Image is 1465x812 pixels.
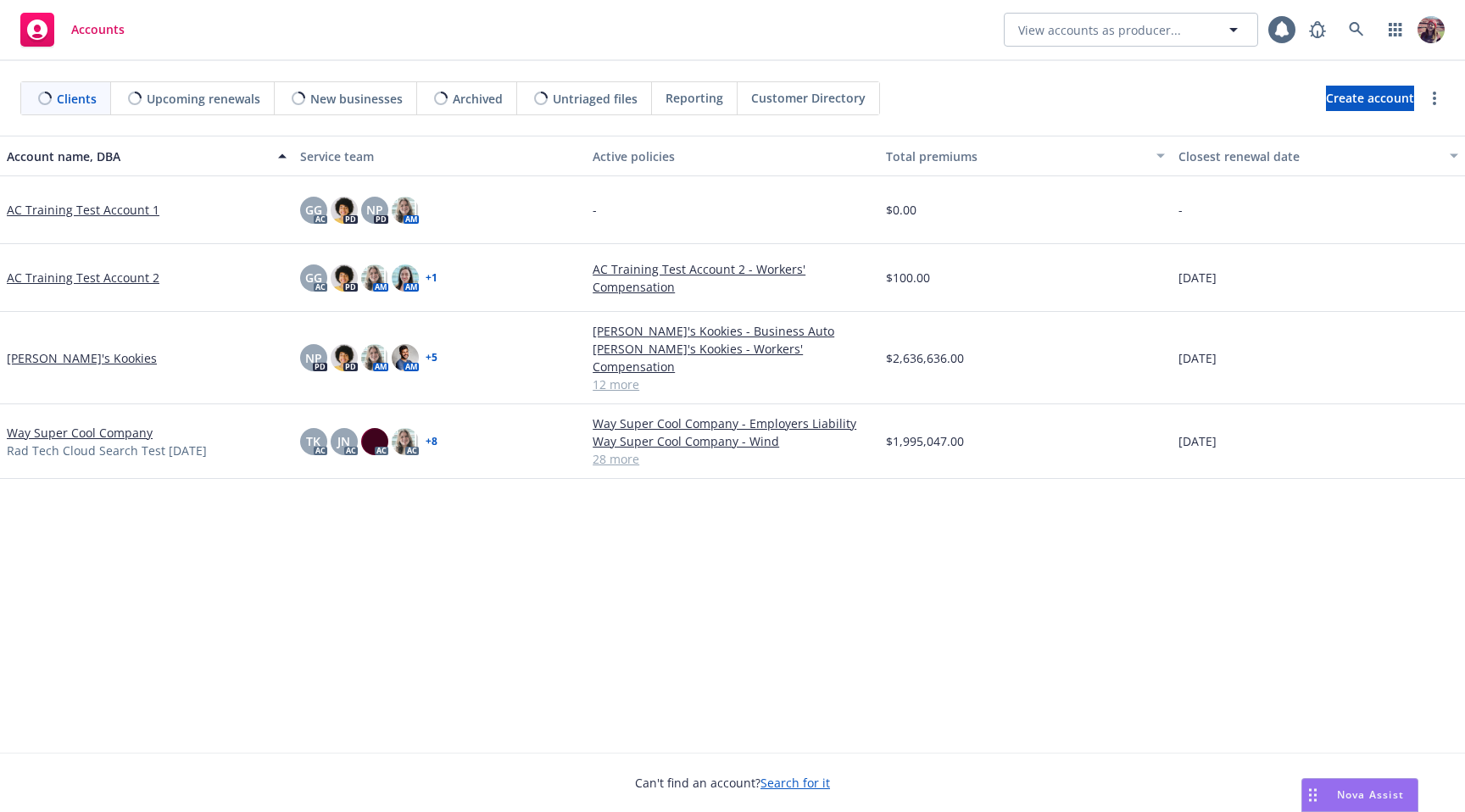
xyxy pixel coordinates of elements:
[886,349,964,367] span: $2,636,636.00
[1178,147,1440,165] div: Closest renewal date
[1178,432,1217,450] span: [DATE]
[1004,13,1258,47] button: View accounts as producer...
[305,201,322,219] span: GG
[14,6,131,53] a: Accounts
[147,90,260,108] span: Upcoming renewals
[1379,13,1412,47] a: Switch app
[293,136,587,176] button: Service team
[305,349,322,367] span: NP
[7,147,268,165] div: Account name, DBA
[366,201,383,219] span: NP
[361,428,388,455] img: photo
[392,344,419,371] img: photo
[886,432,964,450] span: $1,995,047.00
[1424,88,1445,108] a: more
[1178,201,1183,219] span: -
[361,264,388,292] img: photo
[593,432,872,450] a: Way Super Cool Company - Wind
[331,197,358,224] img: photo
[426,437,437,447] a: + 8
[392,197,419,224] img: photo
[310,90,403,108] span: New businesses
[7,201,159,219] a: AC Training Test Account 1
[392,264,419,292] img: photo
[1178,269,1217,286] span: [DATE]
[7,269,159,286] a: AC Training Test Account 2
[1172,136,1465,176] button: Closest renewal date
[300,147,580,165] div: Service team
[593,450,872,468] a: 28 more
[593,375,872,393] a: 12 more
[593,147,872,165] div: Active policies
[305,269,322,286] span: GG
[1018,21,1181,39] span: View accounts as producer...
[1301,13,1334,47] a: Report a Bug
[361,344,388,371] img: photo
[306,432,320,450] span: TK
[1326,86,1414,111] a: Create account
[392,428,419,455] img: photo
[593,414,872,432] a: Way Super Cool Company - Employers Liability
[760,775,830,791] a: Search for it
[1418,16,1445,43] img: photo
[553,90,638,108] span: Untriaged files
[426,353,437,363] a: + 5
[71,23,125,36] span: Accounts
[586,136,879,176] button: Active policies
[886,147,1147,165] div: Total premiums
[751,89,866,107] span: Customer Directory
[7,442,207,459] span: Rad Tech Cloud Search Test [DATE]
[337,432,350,450] span: JN
[593,260,872,296] a: AC Training Test Account 2 - Workers' Compensation
[593,340,872,375] a: [PERSON_NAME]'s Kookies - Workers' Compensation
[886,201,916,219] span: $0.00
[1337,787,1404,802] span: Nova Assist
[453,90,503,108] span: Archived
[1302,779,1323,811] div: Drag to move
[331,264,358,292] img: photo
[1326,82,1414,114] span: Create account
[426,273,437,283] a: + 1
[593,322,872,340] a: [PERSON_NAME]'s Kookies - Business Auto
[879,136,1173,176] button: Total premiums
[1178,349,1217,367] span: [DATE]
[1340,13,1373,47] a: Search
[886,269,930,286] span: $100.00
[593,201,597,219] span: -
[7,349,157,367] a: [PERSON_NAME]'s Kookies
[7,424,153,442] a: Way Super Cool Company
[331,344,358,371] img: photo
[57,90,97,108] span: Clients
[635,774,830,792] span: Can't find an account?
[1301,778,1418,812] button: Nova Assist
[666,89,723,107] span: Reporting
